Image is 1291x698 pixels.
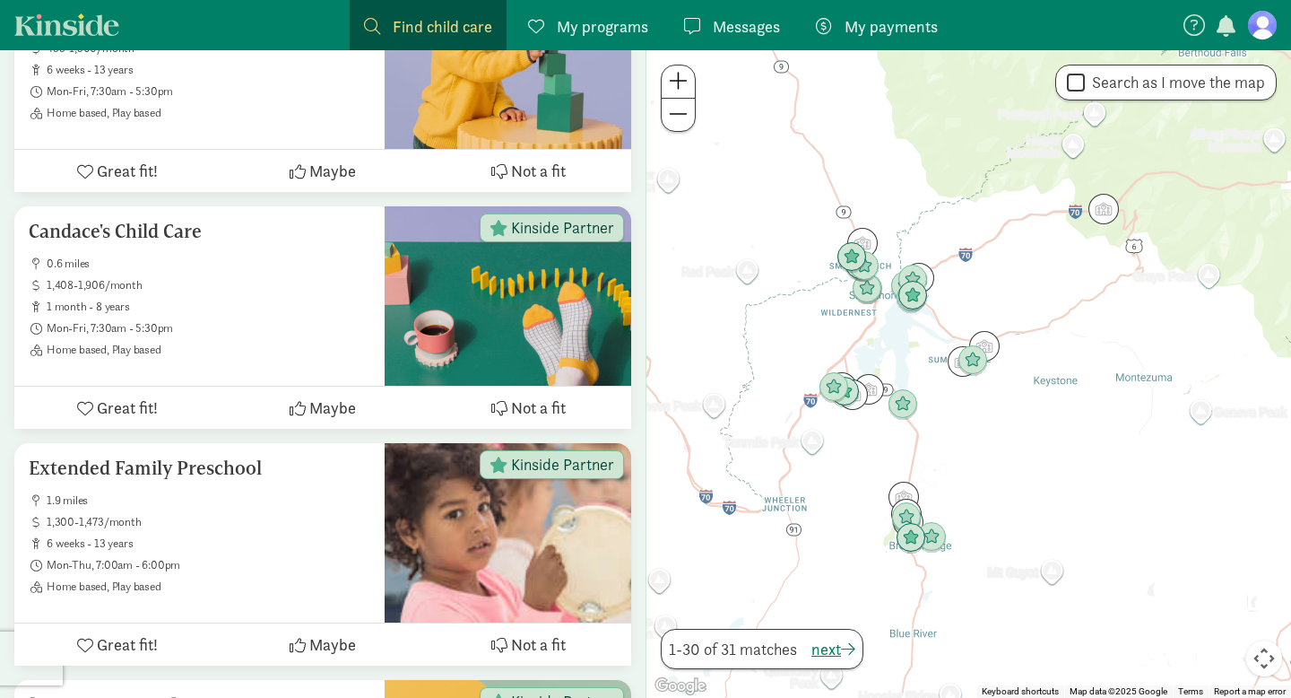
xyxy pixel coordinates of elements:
[47,84,370,99] span: Mon-Fri, 7:30am - 5:30pm
[829,377,860,407] div: Click to see details
[47,300,370,314] span: 1 month - 8 years
[904,263,934,293] div: Click to see details
[1088,194,1119,224] div: Click to see details
[309,396,356,420] span: Maybe
[651,675,710,698] a: Open this area in Google Maps (opens a new window)
[29,458,370,479] h5: Extended Family Preschool
[1246,641,1282,676] button: Map camera controls
[511,220,614,236] span: Kinside Partner
[669,637,797,661] span: 1-30 of 31 matches
[220,150,425,192] button: Maybe
[896,523,926,554] div: Click to see details
[511,633,566,657] span: Not a fit
[897,265,928,295] div: Click to see details
[853,374,884,405] div: Click to see details
[845,250,875,281] div: Click to see details
[14,150,220,192] button: Great fit!
[916,522,947,553] div: Click to see details
[819,372,849,403] div: Click to see details
[426,387,631,429] button: Not a fit
[220,387,425,429] button: Maybe
[47,580,370,594] span: Home based, Play based
[14,624,220,666] button: Great fit!
[982,685,1059,698] button: Keyboard shortcuts
[849,251,879,282] div: Click to see details
[14,387,220,429] button: Great fit!
[47,493,370,508] span: 1.9 miles
[713,14,780,39] span: Messages
[511,457,614,473] span: Kinside Partner
[220,624,425,666] button: Maybe
[1214,686,1286,696] a: Report a map error
[557,14,648,39] span: My programs
[897,281,928,311] div: Click to see details
[893,507,923,537] div: Click to see details
[47,537,370,551] span: 6 weeks - 13 years
[845,14,938,39] span: My payments
[511,396,566,420] span: Not a fit
[1085,72,1265,93] label: Search as I move the map
[837,380,868,410] div: Click to see details
[1178,686,1203,696] a: Terms (opens in new tab)
[853,274,883,304] div: Click to see details
[309,633,356,657] span: Maybe
[47,515,370,529] span: 1,300-1,473/month
[1070,686,1167,696] span: Map data ©2025 Google
[898,279,929,310] div: Click to see details
[969,331,1000,362] div: Click to see details
[811,637,855,661] button: next
[47,343,370,357] span: Home based, Play based
[896,283,926,313] div: Click to see details
[890,271,921,301] div: Click to see details
[426,624,631,666] button: Not a fit
[651,675,710,698] img: Google
[29,221,370,242] h5: Candace's Child Care
[47,558,370,572] span: Mon-Thu, 7:00am - 6:00pm
[426,150,631,192] button: Not a fit
[47,278,370,292] span: 1,408-1,906/month
[852,274,882,304] div: Click to see details
[891,499,922,529] div: Click to see details
[511,159,566,183] span: Not a fit
[47,106,370,120] span: Home based, Play based
[47,321,370,336] span: Mon-Fri, 7:30am - 5:30pm
[309,159,356,183] span: Maybe
[847,228,878,258] div: Click to see details
[891,502,922,533] div: Click to see details
[14,13,119,36] a: Kinside
[948,346,978,377] div: Click to see details
[827,372,857,403] div: Click to see details
[393,14,492,39] span: Find child care
[888,482,919,512] div: Click to see details
[47,63,370,77] span: 6 weeks - 13 years
[888,389,918,420] div: Click to see details
[97,396,158,420] span: Great fit!
[836,242,867,273] div: Click to see details
[97,633,158,657] span: Great fit!
[47,257,370,271] span: 0.6 miles
[97,159,158,183] span: Great fit!
[957,345,988,376] div: Click to see details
